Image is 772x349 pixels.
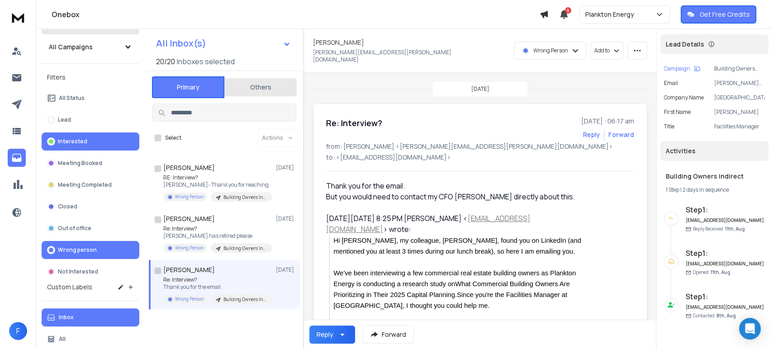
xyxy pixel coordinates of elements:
[313,38,364,47] h1: [PERSON_NAME]
[583,130,600,139] button: Reply
[686,291,765,302] h6: Step 1 :
[686,304,765,311] h6: [EMAIL_ADDRESS][DOMAIN_NAME]
[152,76,224,98] button: Primary
[700,10,750,19] p: Get Free Credits
[9,322,27,340] button: F
[42,38,139,56] button: All Campaigns
[686,248,765,259] h6: Step 1 :
[682,186,729,193] span: 2 days in sequence
[58,268,98,275] p: Not Interested
[42,132,139,151] button: Interested
[58,203,77,210] p: Closed
[156,39,206,48] h1: All Inbox(s)
[59,94,85,102] p: All Status
[175,296,204,302] p: Wrong Person
[455,291,457,298] span: .
[608,130,634,139] div: Forward
[326,180,590,202] div: Thank you for the email.
[58,160,102,167] p: Meeting Booked
[739,318,761,340] div: Open Intercom Messenger
[223,245,267,252] p: Building Owners Indirect
[163,181,272,189] p: [PERSON_NAME]- Thank you for reaching
[334,237,583,255] span: Hi [PERSON_NAME], my colleague, [PERSON_NAME], found you on LinkedIn (and mentioned you at least ...
[42,176,139,194] button: Meeting Completed
[471,85,489,93] p: [DATE]
[326,191,590,202] div: But you would need to contact my CFO [PERSON_NAME] directly about this.
[334,269,578,288] span: We’ve been interviewing a few commercial real estate building owners as Plankton Energy is conduc...
[59,314,74,321] p: Inbox
[664,80,678,87] p: Email
[664,94,704,101] p: Company Name
[681,5,756,24] button: Get Free Credits
[165,134,181,141] label: Select
[326,117,382,129] h1: Re: Interview?
[42,219,139,237] button: Out of office
[58,225,91,232] p: Out of office
[163,174,272,181] p: RE: Interview?
[686,204,765,215] h6: Step 1 :
[666,186,679,193] span: 1 Step
[317,330,333,339] div: Reply
[58,181,112,189] p: Meeting Completed
[163,163,215,172] h1: [PERSON_NAME]
[403,302,489,309] span: , I thought you could help me.
[309,325,355,344] button: Reply
[565,7,571,14] span: 6
[163,265,215,274] h1: [PERSON_NAME]
[42,308,139,326] button: Inbox
[313,49,478,63] p: [PERSON_NAME][EMAIL_ADDRESS][PERSON_NAME][DOMAIN_NAME]
[149,34,298,52] button: All Inbox(s)
[664,65,700,72] button: Campaign
[42,71,139,84] h3: Filters
[224,77,297,97] button: Others
[42,154,139,172] button: Meeting Booked
[42,111,139,129] button: Lead
[163,225,272,232] p: Re: Interview?
[725,226,745,232] span: 11th, Aug
[42,198,139,216] button: Closed
[666,186,763,193] div: |
[276,164,296,171] p: [DATE]
[585,10,638,19] p: Plankton Energy
[163,232,272,240] p: [PERSON_NAME] has retired please
[714,123,765,130] p: Facilities Manager
[693,269,730,276] p: Opened
[362,325,414,344] button: Forward
[326,213,590,235] div: [DATE][DATE] 8:25 PM [PERSON_NAME] < > wrote:
[594,47,610,54] p: Add to
[664,65,690,72] p: Campaign
[326,142,634,151] p: from: [PERSON_NAME] <[PERSON_NAME][EMAIL_ADDRESS][PERSON_NAME][DOMAIN_NAME]>
[693,312,736,319] p: Contacted
[714,80,765,87] p: [PERSON_NAME][EMAIL_ADDRESS][PERSON_NAME][DOMAIN_NAME]
[223,296,267,303] p: Building Owners Indirect
[47,283,92,292] h3: Custom Labels
[58,138,87,145] p: Interested
[58,246,97,254] p: Wrong person
[714,108,765,116] p: [PERSON_NAME]
[42,330,139,348] button: All
[686,217,765,224] h6: [EMAIL_ADDRESS][DOMAIN_NAME]
[666,40,704,49] p: Lead Details
[276,266,296,274] p: [DATE]
[533,47,568,54] p: Wrong Person
[686,260,765,267] h6: [EMAIL_ADDRESS][DOMAIN_NAME]
[223,194,267,201] p: Building Owners Indirect
[714,94,765,101] p: [GEOGRAPHIC_DATA]
[9,9,27,26] img: logo
[42,263,139,281] button: Not Interested
[163,276,272,283] p: Re: Interview?
[42,241,139,259] button: Wrong person
[664,123,674,130] p: title
[52,9,540,20] h1: Onebox
[49,42,93,52] h1: All Campaigns
[163,214,215,223] h1: [PERSON_NAME]
[693,226,745,232] p: Reply Received
[175,193,204,200] p: Wrong Person
[276,215,296,222] p: [DATE]
[42,89,139,107] button: All Status
[714,65,765,72] p: Building Owners Indirect
[660,141,768,161] div: Activities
